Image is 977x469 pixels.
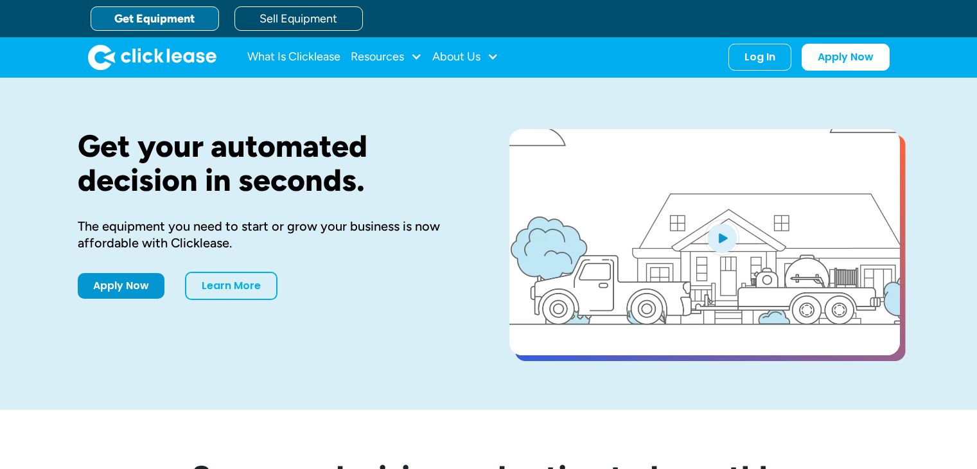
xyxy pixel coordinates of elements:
[78,129,468,197] h1: Get your automated decision in seconds.
[78,273,164,299] a: Apply Now
[802,44,890,71] a: Apply Now
[78,218,468,251] div: The equipment you need to start or grow your business is now affordable with Clicklease.
[234,6,363,31] a: Sell Equipment
[91,6,219,31] a: Get Equipment
[351,44,422,70] div: Resources
[744,51,775,64] div: Log In
[432,44,498,70] div: About Us
[509,129,900,355] a: open lightbox
[88,44,216,70] a: home
[705,220,739,256] img: Blue play button logo on a light blue circular background
[88,44,216,70] img: Clicklease logo
[185,272,277,300] a: Learn More
[247,44,340,70] a: What Is Clicklease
